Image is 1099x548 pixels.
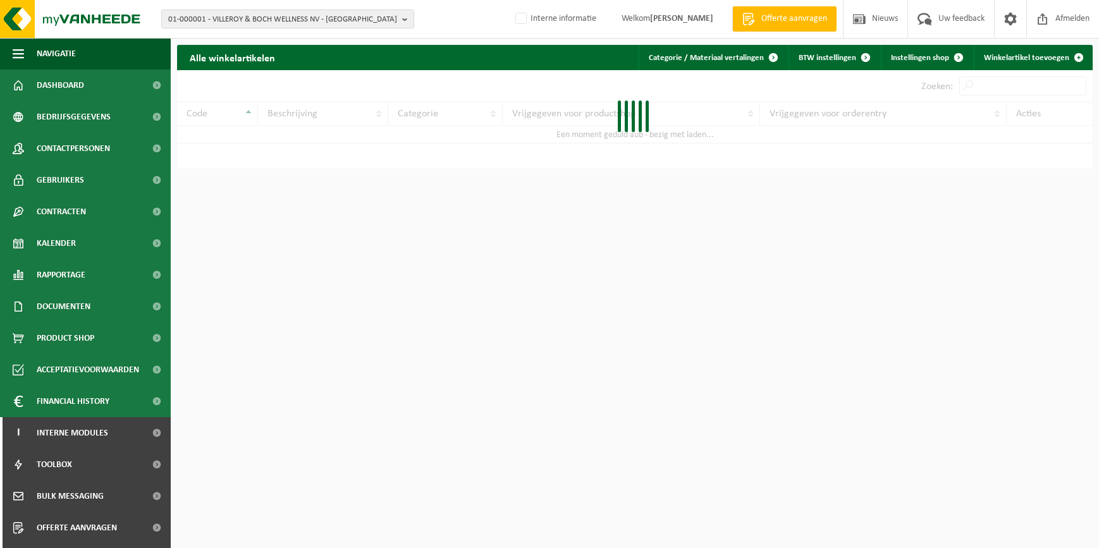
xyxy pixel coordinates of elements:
a: Categorie / Materiaal vertalingen [639,45,786,70]
label: Interne informatie [513,9,596,28]
span: Navigatie [37,38,76,70]
span: Rapportage [37,259,85,291]
button: 01-000001 - VILLEROY & BOCH WELLNESS NV - [GEOGRAPHIC_DATA] [161,9,414,28]
span: I [13,417,24,449]
span: Kalender [37,228,76,259]
span: Dashboard [37,70,84,101]
span: 01-000001 - VILLEROY & BOCH WELLNESS NV - [GEOGRAPHIC_DATA] [168,10,397,29]
span: Interne modules [37,417,108,449]
a: Offerte aanvragen [732,6,837,32]
strong: [PERSON_NAME] [650,14,713,23]
span: Bulk Messaging [37,480,104,512]
a: BTW instellingen [789,45,878,70]
h2: Alle winkelartikelen [177,45,288,70]
span: Contracten [37,196,86,228]
span: Offerte aanvragen [758,13,830,25]
span: Offerte aanvragen [37,512,117,544]
span: Gebruikers [37,164,84,196]
a: Winkelartikel toevoegen [974,45,1091,70]
span: Product Shop [37,322,94,354]
span: Toolbox [37,449,72,480]
span: Financial History [37,386,109,417]
span: Documenten [37,291,90,322]
span: Contactpersonen [37,133,110,164]
a: Instellingen shop [881,45,971,70]
span: Acceptatievoorwaarden [37,354,139,386]
span: Bedrijfsgegevens [37,101,111,133]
